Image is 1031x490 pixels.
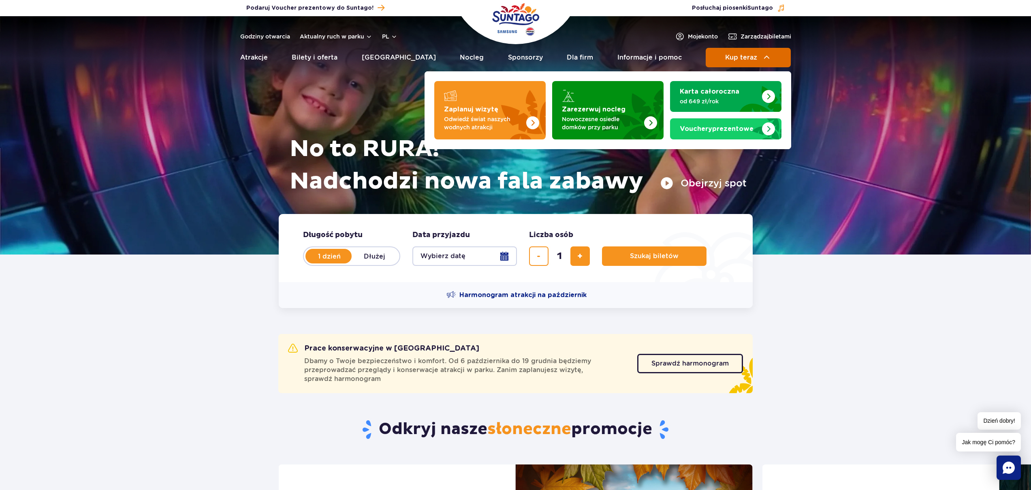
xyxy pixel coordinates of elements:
[487,419,571,439] span: słoneczne
[567,48,593,67] a: Dla firm
[300,33,372,40] button: Aktualny ruch w parku
[529,246,549,266] button: usuń bilet
[660,177,747,190] button: Obejrzyj spot
[675,32,718,41] a: Mojekonto
[562,106,625,113] strong: Zarezerwuj nocleg
[680,88,739,95] strong: Karta całoroczna
[303,230,363,240] span: Długość pobytu
[246,2,384,13] a: Podaruj Voucher prezentowy do Suntago!
[382,32,397,41] button: pl
[288,344,479,353] h2: Prace konserwacyjne w [GEOGRAPHIC_DATA]
[692,4,773,12] span: Posłuchaj piosenki
[279,214,753,282] form: Planowanie wizyty w Park of Poland
[670,118,781,139] a: Vouchery prezentowe
[570,246,590,266] button: dodaj bilet
[602,246,707,266] button: Szukaj biletów
[304,357,628,383] span: Dbamy o Twoje bezpieczeństwo i komfort. Od 6 października do 19 grudnia będziemy przeprowadzać pr...
[725,54,757,61] span: Kup teraz
[412,230,470,240] span: Data przyjazdu
[292,48,337,67] a: Bilety i oferta
[552,81,664,139] a: Zarezerwuj nocleg
[956,433,1021,451] span: Jak mogę Ci pomóc?
[246,4,374,12] span: Podaruj Voucher prezentowy do Suntago!
[529,230,573,240] span: Liczba osób
[680,126,712,132] span: Vouchery
[680,126,754,132] strong: prezentowe
[434,81,546,139] a: Zaplanuj wizytę
[362,48,436,67] a: [GEOGRAPHIC_DATA]
[651,360,729,367] span: Sprawdź harmonogram
[706,48,791,67] button: Kup teraz
[728,32,791,41] a: Zarządzajbiletami
[306,248,352,265] label: 1 dzień
[444,115,523,131] p: Odwiedź świat naszych wodnych atrakcji
[550,246,569,266] input: liczba biletów
[741,32,791,41] span: Zarządzaj biletami
[352,248,398,265] label: Dłużej
[688,32,718,41] span: Moje konto
[240,48,268,67] a: Atrakcje
[290,133,747,198] h1: No to RURA! Nadchodzi nowa fala zabawy
[637,354,743,373] a: Sprawdź harmonogram
[630,252,679,260] span: Szukaj biletów
[692,4,785,12] button: Posłuchaj piosenkiSuntago
[278,419,753,440] h2: Odkryj nasze promocje
[459,291,587,300] span: Harmonogram atrakcji na październik
[460,48,484,67] a: Nocleg
[508,48,543,67] a: Sponsorzy
[617,48,682,67] a: Informacje i pomoc
[997,456,1021,480] div: Chat
[562,115,641,131] p: Nowoczesne osiedle domków przy parku
[446,290,587,300] a: Harmonogram atrakcji na październik
[670,81,781,112] a: Karta całoroczna
[747,5,773,11] span: Suntago
[680,97,759,105] p: od 649 zł/rok
[240,32,290,41] a: Godziny otwarcia
[978,412,1021,430] span: Dzień dobry!
[444,106,498,113] strong: Zaplanuj wizytę
[412,246,517,266] button: Wybierz datę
